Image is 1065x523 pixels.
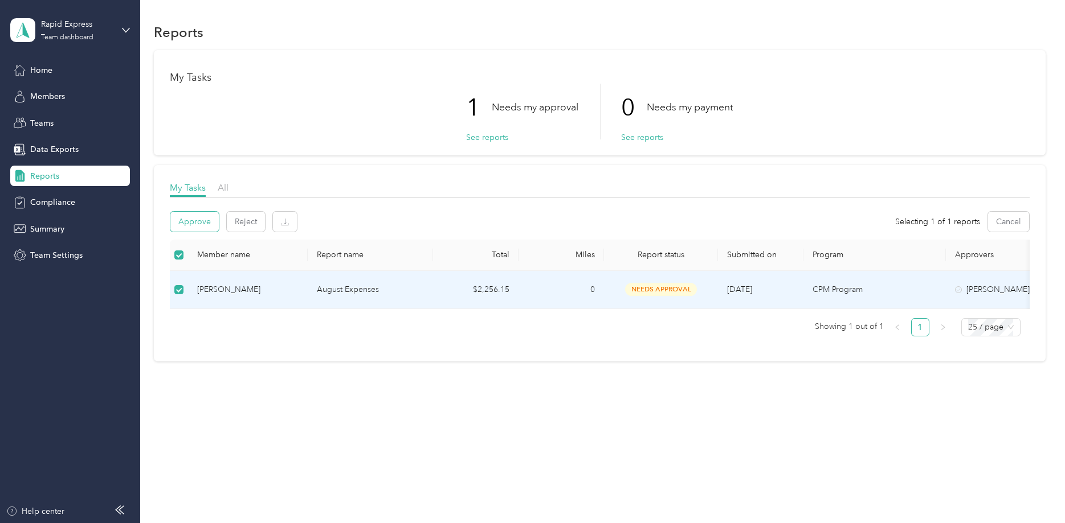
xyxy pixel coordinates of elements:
[934,318,952,336] li: Next Page
[466,84,492,131] p: 1
[647,100,733,114] p: Needs my payment
[1001,459,1065,523] iframe: Everlance-gr Chat Button Frame
[30,170,59,182] span: Reports
[6,505,64,517] button: Help center
[803,271,946,309] td: CPM Program
[218,182,228,193] span: All
[940,324,946,331] span: right
[30,223,64,235] span: Summary
[170,72,1029,84] h1: My Tasks
[961,318,1021,336] div: Page Size
[197,283,299,296] div: [PERSON_NAME]
[170,212,219,232] button: Approve
[528,250,595,260] div: Miles
[519,271,604,309] td: 0
[170,182,206,193] span: My Tasks
[30,64,52,76] span: Home
[30,90,65,102] span: Members
[911,318,929,336] li: 1
[815,318,884,335] span: Showing 1 out of 1
[621,84,647,131] p: 0
[466,131,508,143] button: See reports
[912,319,929,336] a: 1
[894,324,901,331] span: left
[492,100,578,114] p: Needs my approval
[888,318,907,336] li: Previous Page
[154,26,203,38] h1: Reports
[197,250,299,260] div: Member name
[934,318,952,336] button: right
[227,212,265,232] button: Reject
[30,249,83,261] span: Team Settings
[30,117,54,129] span: Teams
[968,319,1014,336] span: 25 / page
[317,283,424,296] p: August Expenses
[188,240,308,271] th: Member name
[727,285,752,294] span: [DATE]
[433,271,519,309] td: $2,256.15
[888,318,907,336] button: left
[442,250,509,260] div: Total
[718,240,803,271] th: Submitted on
[813,283,937,296] p: CPM Program
[613,250,709,260] span: Report status
[946,240,1060,271] th: Approvers
[803,240,946,271] th: Program
[30,196,75,208] span: Compliance
[41,18,112,30] div: Rapid Express
[308,240,433,271] th: Report name
[30,143,79,155] span: Data Exports
[621,131,663,143] button: See reports
[41,34,93,41] div: Team dashboard
[895,216,980,228] span: Selecting 1 of 1 reports
[625,283,697,296] span: needs approval
[955,283,1051,296] div: [PERSON_NAME]
[988,212,1029,232] button: Cancel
